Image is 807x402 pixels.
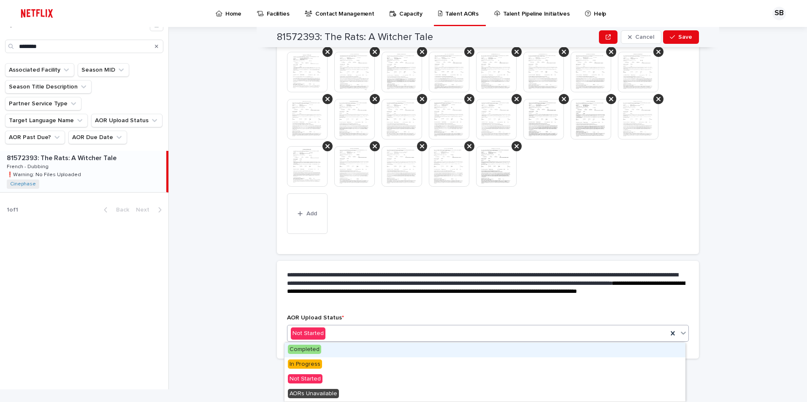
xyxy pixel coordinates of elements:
[288,374,322,383] span: Not Started
[91,114,162,127] button: AOR Upload Status
[111,207,129,213] span: Back
[5,97,81,110] button: Partner Service Type
[7,162,50,170] p: French - Dubbing
[284,357,685,372] div: In Progress
[284,387,685,402] div: AORs Unavailable
[287,193,328,234] button: Add
[10,181,36,187] a: Cinephase
[288,345,321,354] span: Completed
[5,80,92,94] button: Season Title Description
[635,34,654,40] span: Cancel
[136,207,154,213] span: Next
[288,359,322,369] span: In Progress
[5,131,65,144] button: AOR Past Due?
[78,63,129,77] button: Season MID
[621,30,661,44] button: Cancel
[97,206,133,214] button: Back
[288,389,339,398] span: AORs Unavailable
[277,31,433,43] h2: 81572393: The Rats: A Witcher Tale
[284,372,685,387] div: Not Started
[133,206,168,214] button: Next
[663,30,699,44] button: Save
[284,343,685,357] div: Completed
[68,131,127,144] button: AOR Due Date
[287,315,344,321] span: AOR Upload Status
[306,211,317,217] span: Add
[5,40,163,53] input: Search
[678,34,692,40] span: Save
[772,7,786,20] div: SB
[291,327,325,340] div: Not Started
[7,153,118,162] p: 81572393: The Rats: A Witcher Tale
[5,114,88,127] button: Target Language Name
[7,170,83,178] p: ❗️Warning: No Files Uploaded
[17,5,57,22] img: ifQbXi3ZQGMSEF7WDB7W
[5,63,74,77] button: Associated Facility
